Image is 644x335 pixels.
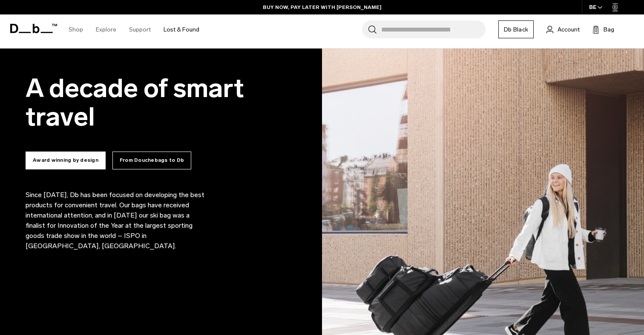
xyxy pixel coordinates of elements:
h2: A decade of smart travel [26,74,296,131]
a: Db Black [498,20,534,38]
a: Explore [96,14,116,45]
p: Since [DATE], Db has been focused on developing the best products for convenient travel. Our bags... [26,190,204,251]
nav: Main Navigation [62,14,206,45]
button: Bag [592,24,614,34]
button: Award winning by design [26,152,106,169]
button: From Douchebags to Db [112,152,191,169]
a: Support [129,14,151,45]
a: Account [546,24,580,34]
span: Account [558,25,580,34]
a: Lost & Found [164,14,199,45]
a: BUY NOW, PAY LATER WITH [PERSON_NAME] [263,3,382,11]
a: Shop [69,14,83,45]
span: Bag [604,25,614,34]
